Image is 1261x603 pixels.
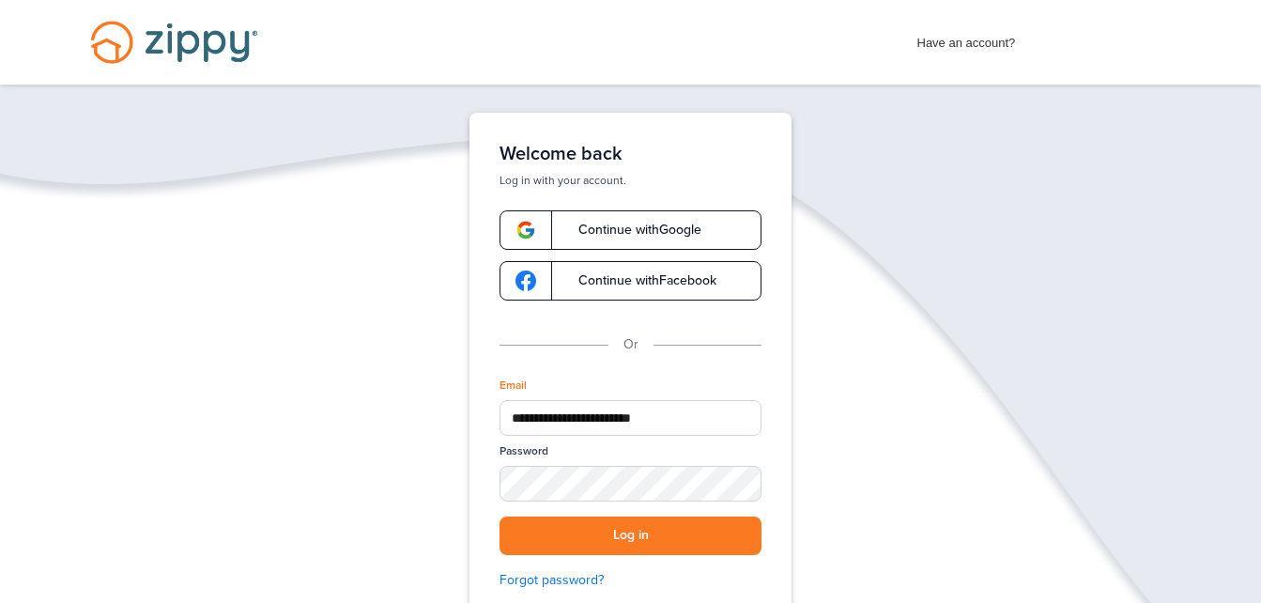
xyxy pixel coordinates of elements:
a: google-logoContinue withFacebook [500,261,761,301]
button: Log in [500,517,761,555]
img: google-logo [515,220,536,240]
span: Continue with Facebook [560,274,716,287]
a: Forgot password? [500,570,761,591]
span: Continue with Google [560,224,701,237]
img: google-logo [515,271,536,291]
p: Log in with your account. [500,173,761,188]
label: Password [500,443,548,459]
input: Email [500,400,761,436]
span: Have an account? [917,23,1016,54]
label: Email [500,378,527,394]
p: Or [623,334,638,355]
h1: Welcome back [500,143,761,165]
a: google-logoContinue withGoogle [500,210,761,250]
input: Password [500,466,761,502]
